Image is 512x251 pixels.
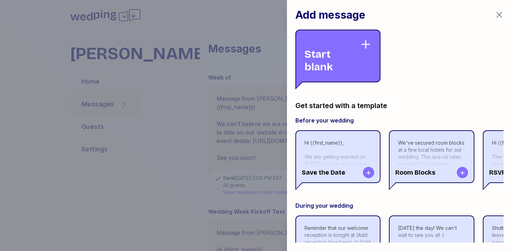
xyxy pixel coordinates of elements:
div: Before your wedding [295,116,504,125]
h1: Add message [295,8,365,21]
div: Start blank [305,39,360,73]
div: Get started with a template [295,89,504,116]
div: Save the Date [296,163,380,182]
div: During your wedding [295,201,504,210]
div: Room Blocks [390,163,473,182]
div: Hi {{first_name}}, We are getting married on [DATE] and we would love for you to join us! Please ... [305,139,371,224]
div: We've secured room blocks at a few local hotels for our wedding. The special rates are valid for ... [398,139,465,203]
